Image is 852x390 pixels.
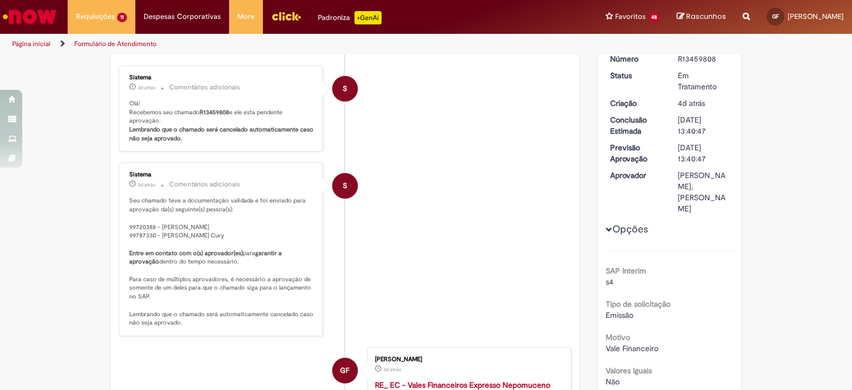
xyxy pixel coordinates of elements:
b: Entre em contato com o(s) aprovador(es) [129,249,243,257]
time: 28/08/2025 18:17:19 [678,98,705,108]
dt: Aprovador [602,170,670,181]
span: 3d atrás [138,84,155,91]
b: Lembrando que o chamado será cancelado automaticamente caso não seja aprovado. [129,125,315,143]
time: 29/08/2025 10:40:37 [383,366,401,373]
span: More [237,11,255,22]
span: Requisições [76,11,115,22]
dt: Status [602,70,670,81]
div: 28/08/2025 18:17:19 [678,98,729,109]
small: Comentários adicionais [169,180,240,189]
div: System [332,76,358,102]
time: 29/08/2025 11:40:50 [138,181,155,188]
dt: Criação [602,98,670,109]
span: 3d atrás [383,366,401,373]
span: Não [606,377,620,387]
span: Despesas Corporativas [144,11,221,22]
span: Emissão [606,310,633,320]
p: +GenAi [354,11,382,24]
div: [PERSON_NAME], [PERSON_NAME] [678,170,729,214]
img: click_logo_yellow_360x200.png [271,8,301,24]
div: R13459808 [678,53,729,64]
small: Comentários adicionais [169,83,240,92]
dt: Número [602,53,670,64]
div: Giovanna Rodrigues Faria [332,358,358,383]
span: 3d atrás [138,181,155,188]
span: S [343,75,347,102]
span: [PERSON_NAME] [788,12,844,21]
span: s4 [606,277,613,287]
ul: Trilhas de página [8,34,560,54]
b: Motivo [606,332,630,342]
div: Em Tratamento [678,70,729,92]
b: R13459808 [200,108,229,117]
span: Rascunhos [686,11,726,22]
b: Valores Iguais [606,366,652,376]
b: SAP Interim [606,266,646,276]
a: Página inicial [12,39,50,48]
span: S [343,173,347,199]
div: System [332,173,358,199]
b: garantir a aprovação [129,249,283,266]
span: 48 [648,13,660,22]
div: [PERSON_NAME] [375,356,560,363]
div: Padroniza [318,11,382,24]
span: 4d atrás [678,98,705,108]
a: Rascunhos [677,12,726,22]
span: 11 [117,13,127,22]
p: Seu chamado teve a documentação validada e foi enviado para aprovação da(s) seguinte(s) pessoa(s)... [129,196,314,327]
time: 29/08/2025 11:40:58 [138,84,155,91]
span: Favoritos [615,11,646,22]
a: Formulário de Atendimento [74,39,156,48]
b: Tipo de solicitação [606,299,671,309]
div: [DATE] 13:40:47 [678,114,729,136]
div: [DATE] 13:40:47 [678,142,729,164]
div: Sistema [129,171,314,178]
img: ServiceNow [1,6,58,28]
span: GF [340,357,349,384]
dt: Conclusão Estimada [602,114,670,136]
div: Sistema [129,74,314,81]
p: Olá! Recebemos seu chamado e ele esta pendente aprovação. [129,99,314,143]
span: GF [772,13,779,20]
span: Vale Financeiro [606,343,658,353]
dt: Previsão Aprovação [602,142,670,164]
